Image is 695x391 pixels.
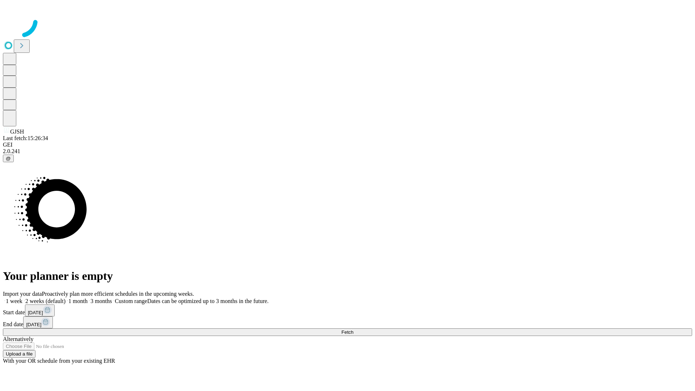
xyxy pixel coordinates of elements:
[3,304,692,316] div: Start date
[25,298,66,304] span: 2 weeks (default)
[147,298,269,304] span: Dates can be optimized up to 3 months in the future.
[42,291,194,297] span: Proactively plan more efficient schedules in the upcoming weeks.
[90,298,112,304] span: 3 months
[68,298,88,304] span: 1 month
[3,291,42,297] span: Import your data
[115,298,147,304] span: Custom range
[6,298,22,304] span: 1 week
[3,358,115,364] span: With your OR schedule from your existing EHR
[3,336,33,342] span: Alternatively
[3,135,48,141] span: Last fetch: 15:26:34
[3,148,692,155] div: 2.0.241
[3,142,692,148] div: GEI
[28,310,43,315] span: [DATE]
[3,350,35,358] button: Upload a file
[3,316,692,328] div: End date
[10,129,24,135] span: GJSH
[26,322,41,327] span: [DATE]
[3,269,692,283] h1: Your planner is empty
[6,156,11,161] span: @
[23,316,53,328] button: [DATE]
[341,329,353,335] span: Fetch
[25,304,55,316] button: [DATE]
[3,328,692,336] button: Fetch
[3,155,14,162] button: @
